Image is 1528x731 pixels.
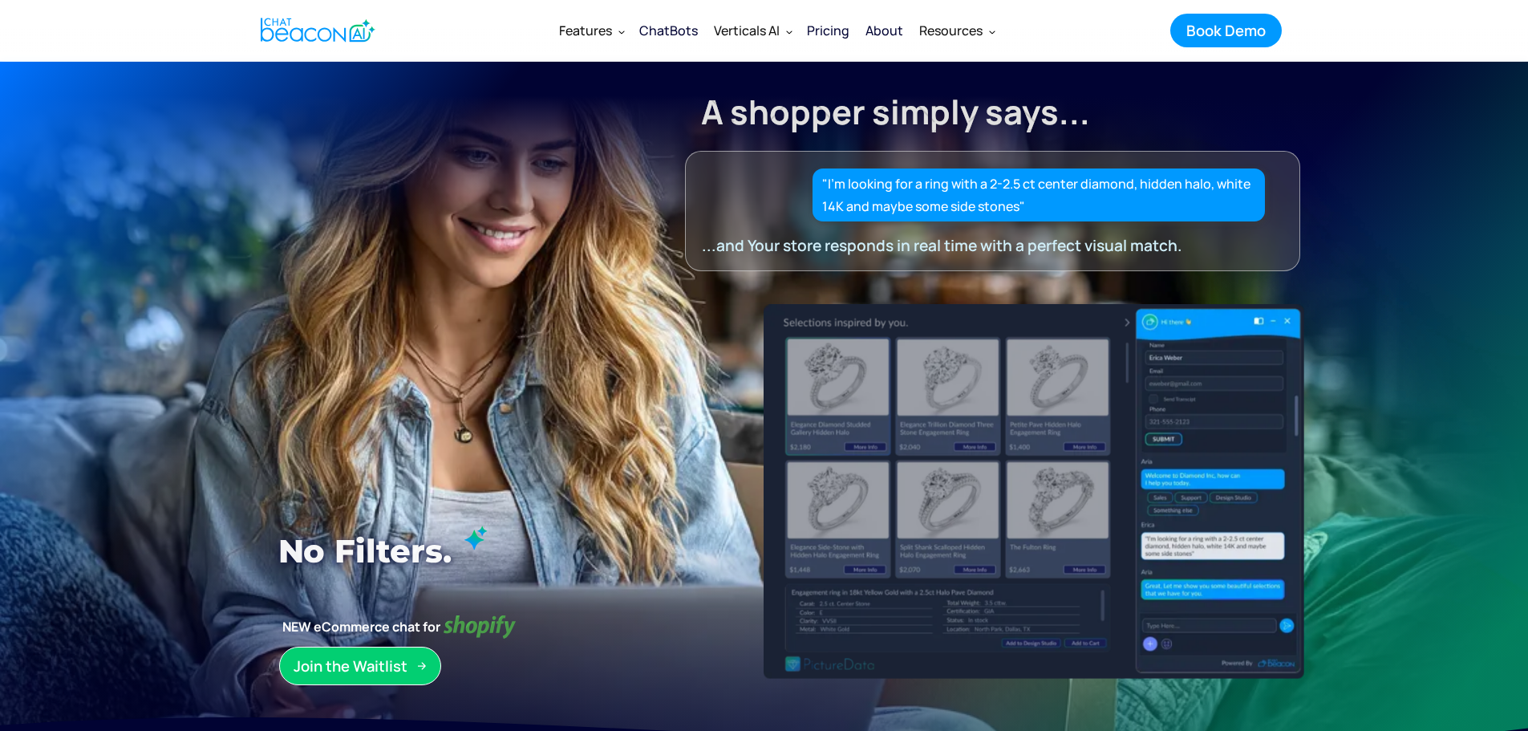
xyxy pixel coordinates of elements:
img: Dropdown [989,28,995,35]
img: ChatBeacon New UI Experience [763,304,1303,678]
a: Join the Waitlist [279,647,441,685]
img: Arrow [417,661,427,671]
a: Pricing [799,10,857,51]
div: Book Demo [1186,20,1266,41]
div: Resources [911,11,1002,50]
div: About [865,19,903,42]
div: "I’m looking for a ring with a 2-2.5 ct center diamond, hidden halo, white 14K and maybe some sid... [822,173,1256,217]
div: ChatBots [639,19,698,42]
strong: NEW eCommerce chat for [279,615,444,638]
div: Join the Waitlist [294,656,407,676]
div: Features [551,11,631,50]
div: Verticals AI [706,11,799,50]
div: Pricing [807,19,849,42]
a: Book Demo [1170,14,1282,47]
h1: No filters. [278,526,729,577]
div: Features [559,19,612,42]
a: ChatBots [631,10,706,51]
img: Dropdown [786,28,792,35]
div: Verticals AI [714,19,780,42]
a: home [247,10,384,50]
img: Dropdown [618,28,625,35]
div: ...and Your store responds in real time with a perfect visual match. [702,234,1254,257]
strong: A shopper simply says... [701,89,1090,134]
a: About [857,10,911,51]
div: Resources [919,19,983,42]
